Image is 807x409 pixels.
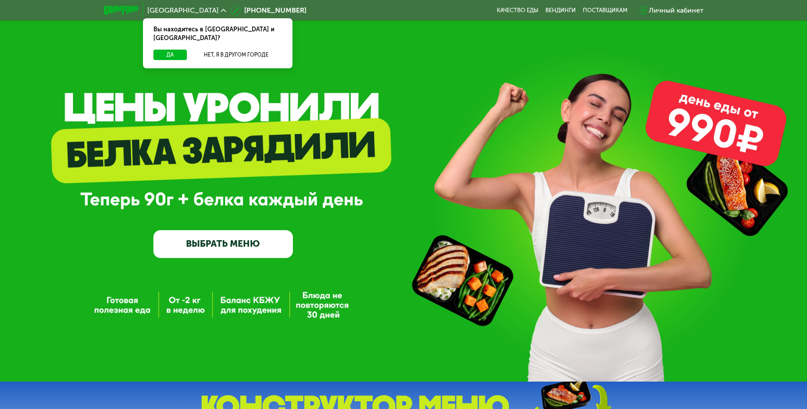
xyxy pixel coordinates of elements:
[153,230,293,258] a: ВЫБРАТЬ МЕНЮ
[147,7,219,14] span: [GEOGRAPHIC_DATA]
[583,7,628,14] div: поставщикам
[153,50,187,60] button: Да
[545,7,576,14] a: Вендинги
[497,7,538,14] a: Качество еды
[190,50,282,60] button: Нет, я в другом городе
[143,18,292,50] div: Вы находитесь в [GEOGRAPHIC_DATA] и [GEOGRAPHIC_DATA]?
[230,5,306,16] a: [PHONE_NUMBER]
[649,5,704,16] div: Личный кабинет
